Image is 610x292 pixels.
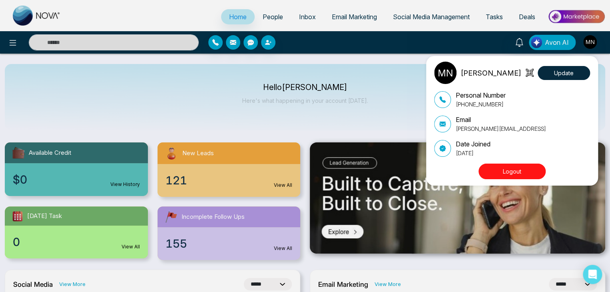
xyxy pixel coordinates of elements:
button: Logout [478,164,546,179]
p: [PHONE_NUMBER] [456,100,506,108]
p: [PERSON_NAME][EMAIL_ADDRESS] [456,124,546,133]
p: [PERSON_NAME] [460,68,521,78]
p: Date Joined [456,139,490,149]
p: [DATE] [456,149,490,157]
p: Email [456,115,546,124]
p: Personal Number [456,90,506,100]
button: Update [538,66,590,80]
div: Open Intercom Messenger [583,265,602,284]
